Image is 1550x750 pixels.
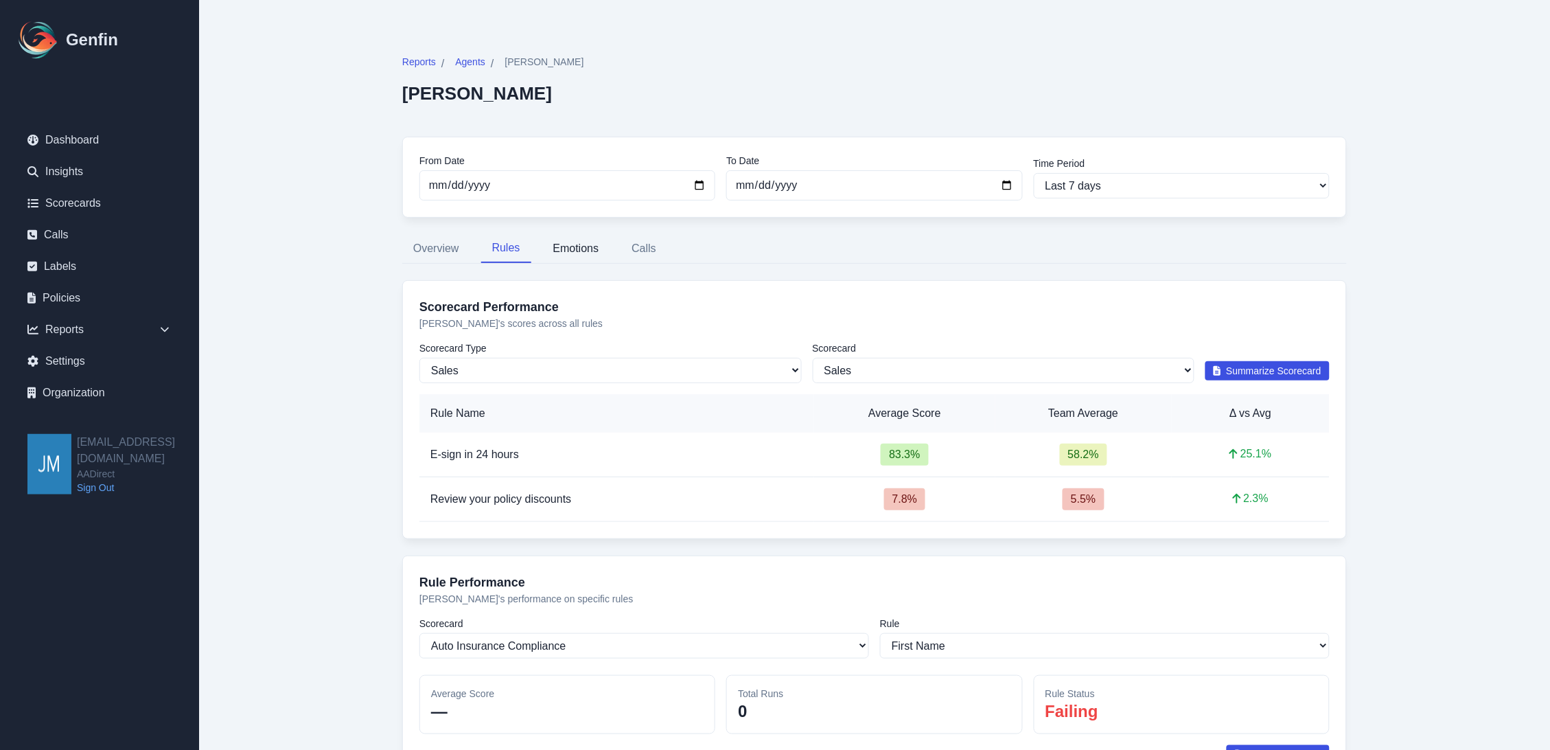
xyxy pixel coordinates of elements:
[1045,687,1318,701] p: Rule Status
[77,467,199,481] span: AADirect
[1060,444,1107,466] span: 58.2 %
[66,29,118,51] h1: Genfin
[431,687,704,701] p: Average Score
[16,126,183,154] a: Dashboard
[419,617,869,630] label: Scorecard
[455,55,485,72] a: Agents
[402,55,436,72] a: Reports
[16,221,183,249] a: Calls
[726,154,1022,168] label: To Date
[738,701,1010,723] p: 0
[738,687,1010,701] p: Total Runs
[1045,701,1318,723] p: Failing
[884,488,925,510] span: 7.8 %
[402,83,584,104] h2: [PERSON_NAME]
[16,18,60,62] img: Logo
[881,444,928,466] span: 83.3 %
[441,56,444,72] span: /
[491,56,494,72] span: /
[419,154,715,168] label: From Date
[505,55,584,69] span: [PERSON_NAME]
[814,394,995,433] th: Average Score
[1172,394,1330,433] th: Δ vs Avg
[16,190,183,217] a: Scorecards
[419,317,1330,330] p: [PERSON_NAME] 's scores across all rules
[16,158,183,185] a: Insights
[402,234,470,263] button: Overview
[430,448,519,460] span: E-sign in 24 hours
[1063,488,1104,510] span: 5.5 %
[402,55,436,69] span: Reports
[1229,446,1271,462] span: 25.1 %
[419,341,802,355] label: Scorecard Type
[16,316,183,343] div: Reports
[542,234,610,263] button: Emotions
[1233,490,1269,507] span: 2.3 %
[1205,361,1330,380] button: Summarize Scorecard
[27,434,71,495] img: jmendoza@aadirect.com
[16,379,183,407] a: Organization
[880,617,1330,630] label: Rule
[419,592,1330,606] p: [PERSON_NAME] 's performance on specific rules
[16,253,183,280] a: Labels
[1227,364,1322,378] span: Summarize Scorecard
[77,434,199,467] h2: [EMAIL_ADDRESS][DOMAIN_NAME]
[995,394,1172,433] th: Team Average
[16,348,183,375] a: Settings
[813,341,1195,355] label: Scorecard
[16,284,183,312] a: Policies
[455,55,485,69] span: Agents
[419,573,1330,592] h3: Rule Performance
[481,234,531,263] button: Rules
[431,701,704,723] p: —
[77,481,199,495] a: Sign Out
[419,297,1330,317] h3: Scorecard Performance
[621,234,667,263] button: Calls
[419,394,814,433] th: Rule Name
[1034,157,1330,170] label: Time Period
[430,493,571,505] span: Review your policy discounts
